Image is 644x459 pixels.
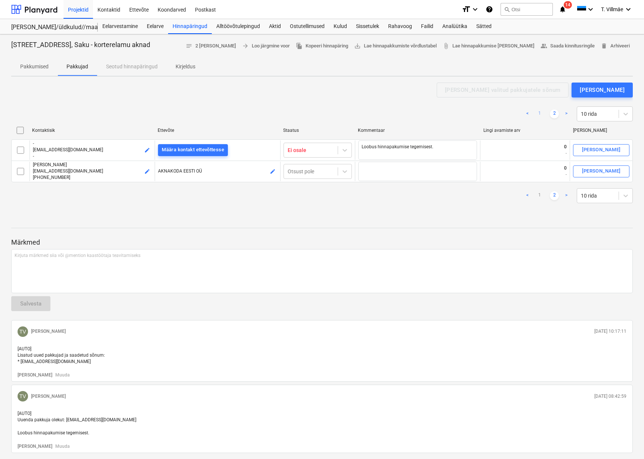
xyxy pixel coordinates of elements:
[594,393,626,400] p: [DATE] 08:42:59
[562,191,571,200] a: Next page
[176,63,195,71] p: Kirjeldus
[20,63,49,71] p: Pakkumised
[601,6,623,12] span: T. Villmäe
[598,40,633,52] button: Arhiveeri
[504,6,510,12] span: search
[55,443,69,450] button: Muuda
[535,191,544,200] a: Page 1
[239,40,293,52] button: Loo järgmine voor
[417,19,438,34] a: Failid
[293,40,351,52] button: Kopeeri hinnapäring
[18,391,28,401] div: Tanel Villmäe
[573,144,629,156] button: [PERSON_NAME]
[582,167,621,176] div: [PERSON_NAME]
[354,42,437,50] span: Lae hinnapakkumiste võrdlustabel
[486,5,493,14] i: Abikeskus
[352,19,384,34] a: Sissetulek
[523,191,532,200] a: Previous page
[580,85,625,95] div: [PERSON_NAME]
[33,168,103,174] span: [EMAIL_ADDRESS][DOMAIN_NAME]
[285,19,329,34] a: Ostutellimused
[440,40,538,52] a: Lae hinnapakkumise [PERSON_NAME]
[158,168,277,174] p: AKNAKODA EESTI OÜ
[19,393,26,399] span: TV
[33,174,152,181] p: [PHONE_NUMBER]
[354,43,361,49] span: save_alt
[31,328,66,335] p: [PERSON_NAME]
[573,128,630,133] div: [PERSON_NAME]
[550,191,559,200] a: Page 2 is your current page
[212,19,264,34] a: Alltöövõtulepingud
[19,329,26,335] span: TV
[573,165,629,177] button: [PERSON_NAME]
[98,19,142,34] a: Eelarvestamine
[32,128,152,133] div: Kontaktisik
[358,140,477,160] textarea: Loobus hinnapakumise tegemisest.
[538,40,598,52] button: Saada kinnitusringile
[550,109,559,118] a: Page 2 is your current page
[541,43,547,49] span: people_alt
[158,128,277,133] div: Ettevõte
[66,63,88,71] p: Pakkujad
[11,238,633,247] p: Märkmed
[564,150,567,156] p: -
[358,128,477,133] div: Kommentaar
[594,328,626,335] p: [DATE] 10:17:11
[582,146,621,154] div: [PERSON_NAME]
[329,19,352,34] a: Kulud
[270,168,276,174] span: edit
[142,19,168,34] a: Eelarve
[18,372,52,378] button: [PERSON_NAME]
[443,43,449,49] span: attach_file
[351,40,440,52] a: Lae hinnapakkumiste võrdlustabel
[501,3,553,16] button: Otsi
[384,19,417,34] div: Rahavoog
[186,43,192,49] span: notes
[33,162,152,168] p: [PERSON_NAME]
[264,19,285,34] a: Aktid
[242,42,290,50] span: Loo järgmine voor
[471,5,480,14] i: keyboard_arrow_down
[55,372,69,378] button: Muuda
[31,393,66,400] p: [PERSON_NAME]
[144,147,150,153] span: edit
[624,5,633,14] i: keyboard_arrow_down
[586,5,595,14] i: keyboard_arrow_down
[186,42,236,50] span: 2 [PERSON_NAME]
[183,40,239,52] button: 2 [PERSON_NAME]
[438,19,472,34] a: Analüütika
[564,165,567,171] p: 0
[11,40,150,49] p: [STREET_ADDRESS], Saku - korterelamu aknad
[483,128,567,133] div: Lingi avamiste arv
[18,443,52,450] button: [PERSON_NAME]
[564,171,567,178] p: -
[18,326,28,337] div: Tanel Villmäe
[242,43,249,49] span: arrow_forward
[523,109,532,118] a: Previous page
[18,346,106,364] span: [AUTO] Lisatud uued pakkujad ja saadetud sõnum: * [EMAIL_ADDRESS][DOMAIN_NAME]
[443,42,535,50] span: Lae hinnapakkumise [PERSON_NAME]
[601,43,607,49] span: delete
[564,144,567,150] p: 0
[472,19,496,34] a: Sätted
[168,19,212,34] a: Hinnapäringud
[33,147,103,152] span: [EMAIL_ADDRESS][DOMAIN_NAME]
[283,128,352,133] div: Staatus
[572,83,633,97] button: [PERSON_NAME]
[607,423,644,459] div: Vestlusvidin
[562,109,571,118] a: Next page
[296,43,303,49] span: file_copy
[33,140,152,147] p: -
